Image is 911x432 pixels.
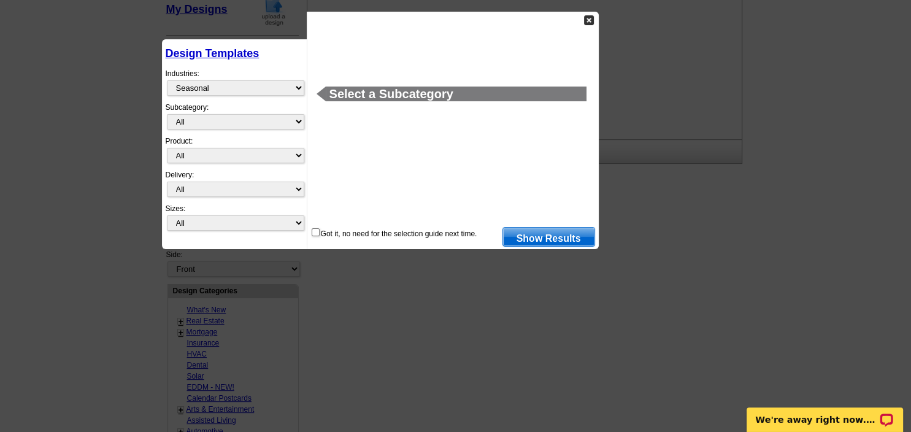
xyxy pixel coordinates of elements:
[326,87,586,101] h1: Select a Subcategory
[166,47,259,60] a: Design Templates
[166,62,303,102] div: Industries:
[739,393,911,432] iframe: LiveChat chat widget
[584,15,594,25] img: Close
[502,227,595,247] a: Show Results
[166,169,303,203] div: Delivery:
[166,102,303,136] div: Subcategory:
[166,203,303,237] div: Sizes:
[166,136,303,169] div: Product:
[310,227,477,239] div: Got it, no need for the selection guide next time.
